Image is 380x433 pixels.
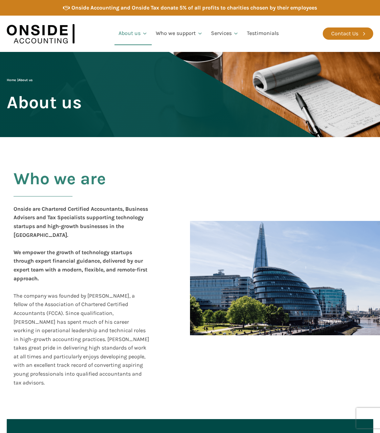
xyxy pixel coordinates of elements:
a: Who we support [152,22,207,45]
span: About us [7,93,82,112]
span: | [7,78,33,82]
a: Contact Us [323,27,373,40]
img: Onside Accounting [7,21,75,47]
b: We empower the growth of technology startups through expert financial guidance [14,249,132,264]
a: Home [7,78,16,82]
div: The company was founded by [PERSON_NAME], a fellow of the Association of Chartered Certified Acco... [14,205,150,387]
div: Contact Us [331,29,358,38]
div: Onside Accounting and Onside Tax donate 5% of all profits to charities chosen by their employees [71,3,317,12]
a: Testimonials [243,22,283,45]
b: , delivered by our expert team with a modern, flexible, and remote-first approach. [14,258,147,281]
a: Services [207,22,243,45]
b: Onside are Chartered Certified Accountants, Business Advisers and Tax Specialists supporting tech... [14,206,148,238]
h2: Who we are [14,169,106,205]
span: About us [18,78,33,82]
a: About us [114,22,152,45]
